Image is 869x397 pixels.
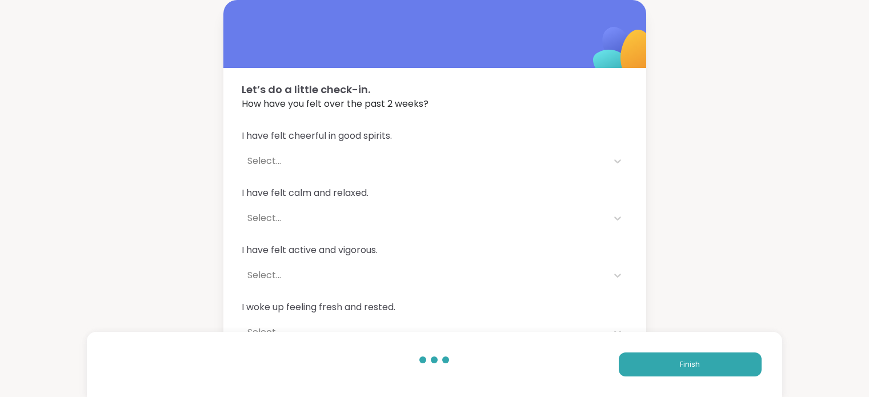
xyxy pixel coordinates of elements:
button: Finish [619,352,762,376]
div: Select... [247,211,602,225]
span: I have felt cheerful in good spirits. [242,129,628,143]
span: How have you felt over the past 2 weeks? [242,97,628,111]
div: Select... [247,326,602,339]
div: Select... [247,154,602,168]
span: I woke up feeling fresh and rested. [242,300,628,314]
span: Let’s do a little check-in. [242,82,628,97]
div: Select... [247,268,602,282]
span: I have felt calm and relaxed. [242,186,628,200]
span: I have felt active and vigorous. [242,243,628,257]
span: Finish [680,359,700,370]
